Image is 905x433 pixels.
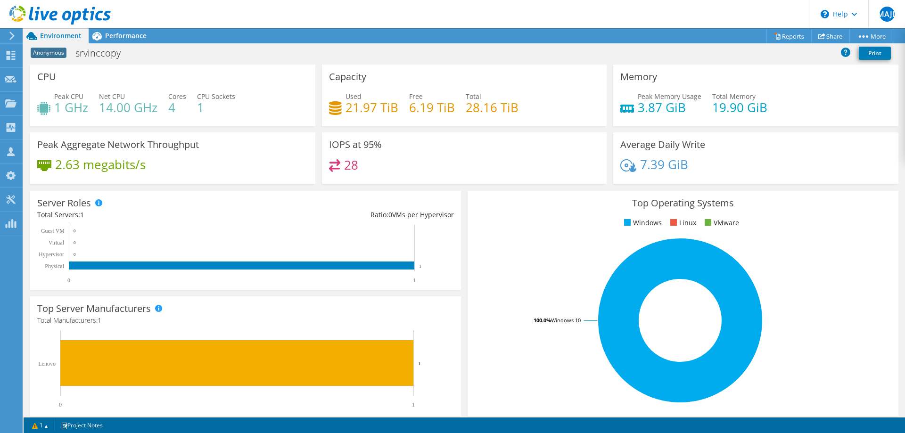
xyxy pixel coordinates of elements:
[74,240,76,245] text: 0
[54,92,83,101] span: Peak CPU
[418,360,421,366] text: 1
[821,10,829,18] svg: \n
[105,31,147,40] span: Performance
[246,210,454,220] div: Ratio: VMs per Hypervisor
[49,239,65,246] text: Virtual
[37,303,151,314] h3: Top Server Manufacturers
[168,102,186,113] h4: 4
[98,316,101,325] span: 1
[388,210,392,219] span: 0
[640,159,688,170] h4: 7.39 GiB
[74,229,76,233] text: 0
[329,72,366,82] h3: Capacity
[766,29,812,43] a: Reports
[880,7,895,22] span: MAJL
[99,92,125,101] span: Net CPU
[54,102,88,113] h4: 1 GHz
[99,102,157,113] h4: 14.00 GHz
[859,47,891,60] a: Print
[40,31,82,40] span: Environment
[41,228,65,234] text: Guest VM
[638,92,701,101] span: Peak Memory Usage
[811,29,850,43] a: Share
[702,218,739,228] li: VMware
[668,218,696,228] li: Linux
[466,102,518,113] h4: 28.16 TiB
[38,360,56,367] text: Lenovo
[45,263,64,270] text: Physical
[849,29,893,43] a: More
[346,92,362,101] span: Used
[620,139,705,150] h3: Average Daily Write
[466,92,481,101] span: Total
[346,102,398,113] h4: 21.97 TiB
[329,139,382,150] h3: IOPS at 95%
[712,102,767,113] h4: 19.90 GiB
[413,277,416,284] text: 1
[55,159,146,170] h4: 2.63 megabits/s
[712,92,756,101] span: Total Memory
[25,419,55,431] a: 1
[31,48,66,58] span: Anonymous
[37,72,56,82] h3: CPU
[39,251,64,258] text: Hypervisor
[59,401,62,408] text: 0
[197,102,235,113] h4: 1
[197,92,235,101] span: CPU Sockets
[54,419,109,431] a: Project Notes
[622,218,662,228] li: Windows
[475,198,891,208] h3: Top Operating Systems
[534,317,551,324] tspan: 100.0%
[620,72,657,82] h3: Memory
[409,92,423,101] span: Free
[419,264,421,269] text: 1
[67,277,70,284] text: 0
[37,198,91,208] h3: Server Roles
[551,317,581,324] tspan: Windows 10
[168,92,186,101] span: Cores
[80,210,84,219] span: 1
[37,139,199,150] h3: Peak Aggregate Network Throughput
[74,252,76,257] text: 0
[71,48,135,58] h1: srvinccopy
[37,210,246,220] div: Total Servers:
[344,160,358,170] h4: 28
[409,102,455,113] h4: 6.19 TiB
[412,401,415,408] text: 1
[37,315,454,326] h4: Total Manufacturers:
[638,102,701,113] h4: 3.87 GiB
